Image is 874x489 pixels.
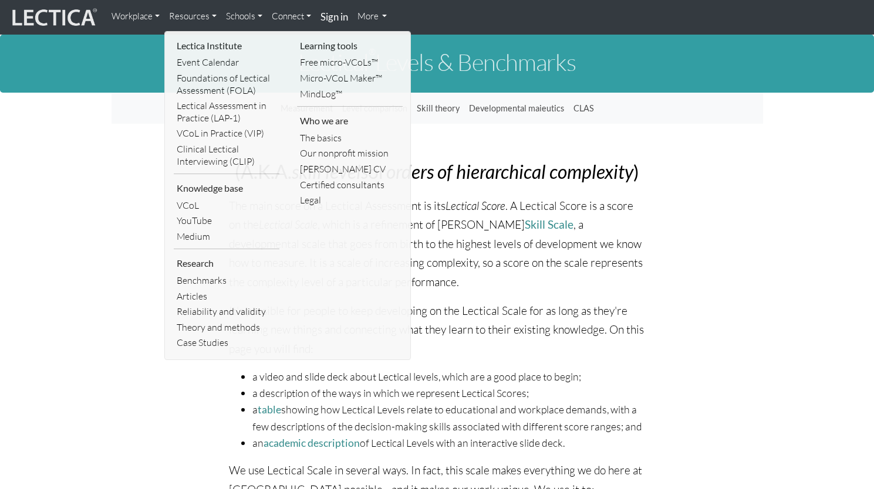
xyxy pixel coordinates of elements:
[267,5,316,28] a: Connect
[297,55,403,70] a: Free micro-VCoLs™
[569,97,599,120] a: CLAS
[174,213,279,229] a: YouTube
[258,403,281,416] a: table
[112,49,763,75] h1: Lectical Levels & Benchmarks
[525,218,573,231] a: Skill Scale
[174,198,279,213] a: VCoL
[464,97,569,120] a: Developmental maieutics
[297,192,403,208] a: Legal
[229,196,646,292] p: The main score on a Lectical Assessment is its . A Lectical Score is a score on the , which is a ...
[174,179,279,198] li: Knowledge base
[221,5,267,28] a: Schools
[174,304,279,320] a: Reliability and validity
[297,161,403,177] a: [PERSON_NAME] CV
[297,145,403,161] a: Our nonprofit mission
[174,254,279,273] li: Research
[174,288,279,304] a: Articles
[252,368,646,385] li: a video and slide deck about Lectical levels, which are a good place to begin;
[297,36,403,55] li: Learning tools
[174,229,279,244] a: Medium
[446,199,505,213] i: Lectical Score
[174,98,279,125] a: Lectical Assessment in Practice (LAP-1)
[297,86,403,102] a: MindLog™
[174,335,279,351] a: Case Studies
[174,273,279,288] a: Benchmarks
[174,36,279,55] li: Lectica Institute
[264,437,360,449] a: academic description
[297,177,403,193] a: Certified consultants
[9,6,97,29] img: lecticalive
[297,70,403,86] a: Micro-VCoL Maker™
[174,125,279,141] a: VCoL in Practice (VIP)
[229,161,646,182] h2: (A.K.A. or )
[252,434,646,451] li: an of Lectical Levels with an interactive slide deck.
[174,55,279,70] a: Event Calendar
[252,385,646,401] li: a description of the ways in which we represent Lectical Scores;
[297,111,403,130] li: Who we are
[316,5,353,30] a: Sign in
[174,320,279,335] a: Theory and methods
[297,130,403,146] a: The basics
[412,97,464,120] a: Skill theory
[107,5,164,28] a: Workplace
[174,141,279,169] a: Clinical Lectical Interviewing (CLIP)
[386,160,633,183] i: orders of hierarchical complexity
[229,301,646,359] p: It's possible for people to keep developing on the Lectical Scale for as long as they're learning...
[252,401,646,434] li: a showing how Lectical Levels relate to educational and workplace demands, with a few description...
[164,5,221,28] a: Resources
[320,11,348,23] strong: Sign in
[353,5,392,28] a: More
[174,70,279,98] a: Foundations of Lectical Assessment (FOLA)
